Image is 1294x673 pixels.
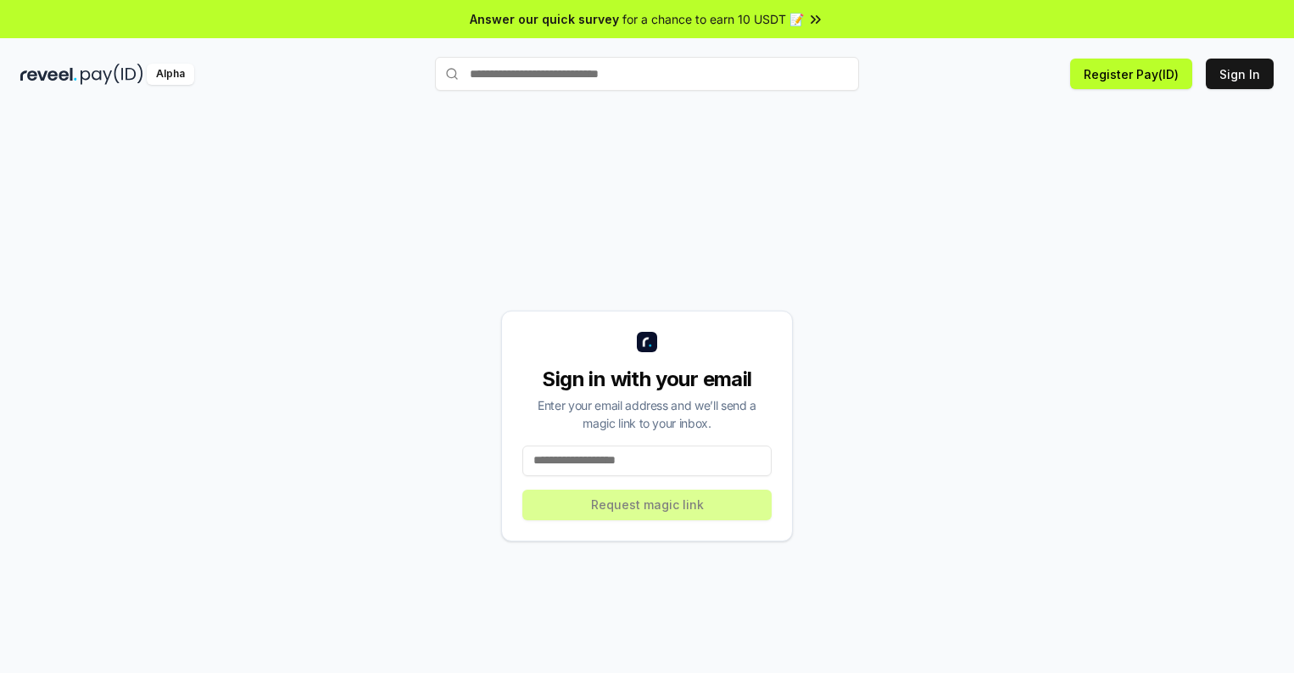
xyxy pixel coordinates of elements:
img: reveel_dark [20,64,77,85]
button: Register Pay(ID) [1070,59,1192,89]
div: Alpha [147,64,194,85]
span: Answer our quick survey [470,10,619,28]
button: Sign In [1206,59,1274,89]
span: for a chance to earn 10 USDT 📝 [622,10,804,28]
div: Sign in with your email [522,366,772,393]
div: Enter your email address and we’ll send a magic link to your inbox. [522,396,772,432]
img: logo_small [637,332,657,352]
img: pay_id [81,64,143,85]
